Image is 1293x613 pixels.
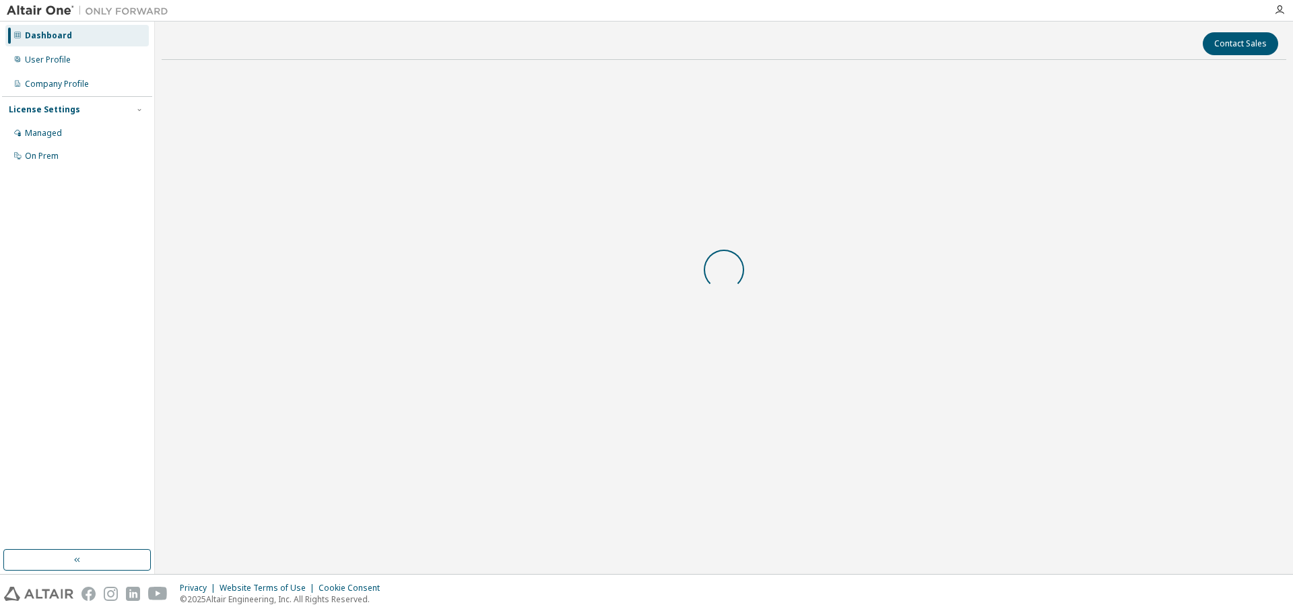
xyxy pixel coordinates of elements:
div: License Settings [9,104,80,115]
p: © 2025 Altair Engineering, Inc. All Rights Reserved. [180,593,388,605]
div: Company Profile [25,79,89,89]
div: Managed [25,128,62,139]
div: Privacy [180,583,220,593]
div: Website Terms of Use [220,583,319,593]
div: On Prem [25,151,59,161]
img: facebook.svg [81,587,96,601]
img: Altair One [7,4,175,17]
div: Dashboard [25,30,72,41]
div: Cookie Consent [319,583,388,593]
img: instagram.svg [104,587,118,601]
div: User Profile [25,55,71,65]
button: Contact Sales [1203,32,1278,55]
img: youtube.svg [148,587,168,601]
img: altair_logo.svg [4,587,73,601]
img: linkedin.svg [126,587,140,601]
